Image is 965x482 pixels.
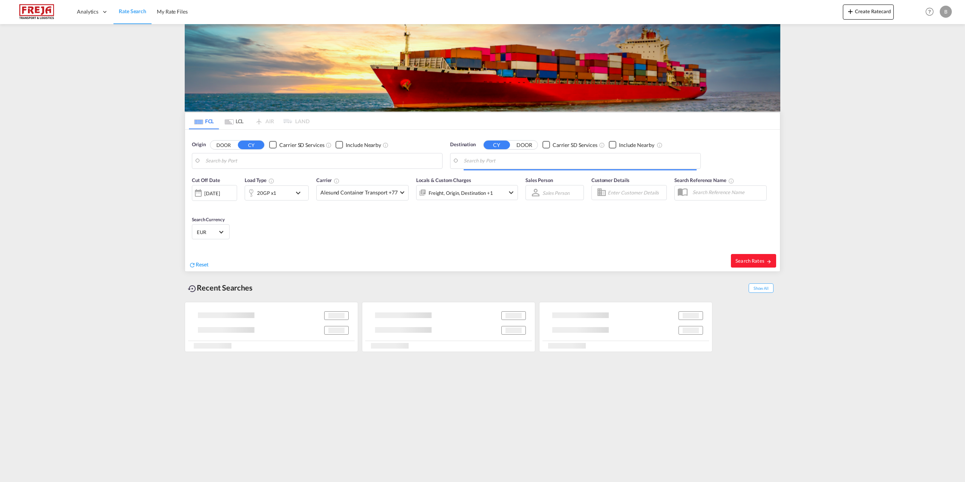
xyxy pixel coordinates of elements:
div: B [940,6,952,18]
div: Carrier SD Services [279,141,324,149]
md-icon: icon-arrow-right [766,259,772,264]
span: Show All [749,283,774,293]
md-tab-item: FCL [189,113,219,129]
md-icon: icon-refresh [189,262,196,268]
span: Locals & Custom Charges [416,177,471,183]
div: Carrier SD Services [553,141,597,149]
md-icon: The selected Trucker/Carrierwill be displayed in the rate results If the rates are from another f... [334,178,340,184]
md-icon: Unchecked: Search for CY (Container Yard) services for all selected carriers.Checked : Search for... [599,142,605,148]
input: Enter Customer Details [608,187,664,198]
button: icon-plus 400-fgCreate Ratecard [843,5,894,20]
span: Alesund Container Transport +77 [320,189,398,196]
div: Include Nearby [346,141,381,149]
span: My Rate Files [157,8,188,15]
img: LCL+%26+FCL+BACKGROUND.png [185,24,780,112]
div: Freight Origin Destination Factory Stuffingicon-chevron-down [416,185,518,200]
span: Help [923,5,936,18]
md-select: Select Currency: € EUREuro [196,226,225,237]
span: Destination [450,141,476,148]
span: Carrier [316,177,340,183]
md-tab-item: LCL [219,113,249,129]
md-icon: icon-plus 400-fg [846,7,855,16]
button: CY [484,141,510,149]
span: Cut Off Date [192,177,220,183]
md-icon: Unchecked: Ignores neighbouring ports when fetching rates.Checked : Includes neighbouring ports w... [383,142,389,148]
img: 586607c025bf11f083711d99603023e7.png [11,3,62,20]
div: [DATE] [204,190,220,197]
button: CY [238,141,264,149]
div: Origin DOOR CY Checkbox No InkUnchecked: Search for CY (Container Yard) services for all selected... [185,130,780,271]
md-checkbox: Checkbox No Ink [609,141,654,149]
md-icon: Unchecked: Ignores neighbouring ports when fetching rates.Checked : Includes neighbouring ports w... [657,142,663,148]
md-datepicker: Select [192,200,198,210]
span: Origin [192,141,205,148]
input: Search Reference Name [689,187,766,198]
md-icon: Your search will be saved by the below given name [728,178,734,184]
md-icon: icon-chevron-down [294,188,306,197]
div: Help [923,5,940,19]
span: Rate Search [119,8,146,14]
div: icon-refreshReset [189,261,208,269]
div: Freight Origin Destination Factory Stuffing [429,188,493,198]
md-icon: icon-information-outline [268,178,274,184]
md-icon: icon-backup-restore [188,284,197,293]
input: Search by Port [464,155,697,167]
md-select: Sales Person [542,187,570,198]
button: DOOR [511,141,538,149]
md-checkbox: Checkbox No Ink [542,141,597,149]
span: Sales Person [525,177,553,183]
div: 20GP x1icon-chevron-down [245,185,309,200]
button: Search Ratesicon-arrow-right [731,254,776,268]
span: Load Type [245,177,274,183]
div: Include Nearby [619,141,654,149]
span: Analytics [77,8,98,15]
span: Search Reference Name [674,177,734,183]
md-checkbox: Checkbox No Ink [335,141,381,149]
md-pagination-wrapper: Use the left and right arrow keys to navigate between tabs [189,113,309,129]
span: Customer Details [591,177,630,183]
span: Search Rates [735,258,772,264]
span: Reset [196,261,208,268]
md-icon: icon-chevron-down [507,188,516,197]
span: EUR [197,229,218,236]
div: [DATE] [192,185,237,201]
md-checkbox: Checkbox No Ink [269,141,324,149]
input: Search by Port [205,155,438,167]
div: 20GP x1 [257,188,276,198]
button: DOOR [210,141,237,149]
md-icon: Unchecked: Search for CY (Container Yard) services for all selected carriers.Checked : Search for... [326,142,332,148]
div: Recent Searches [185,279,256,296]
span: Search Currency [192,217,225,222]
